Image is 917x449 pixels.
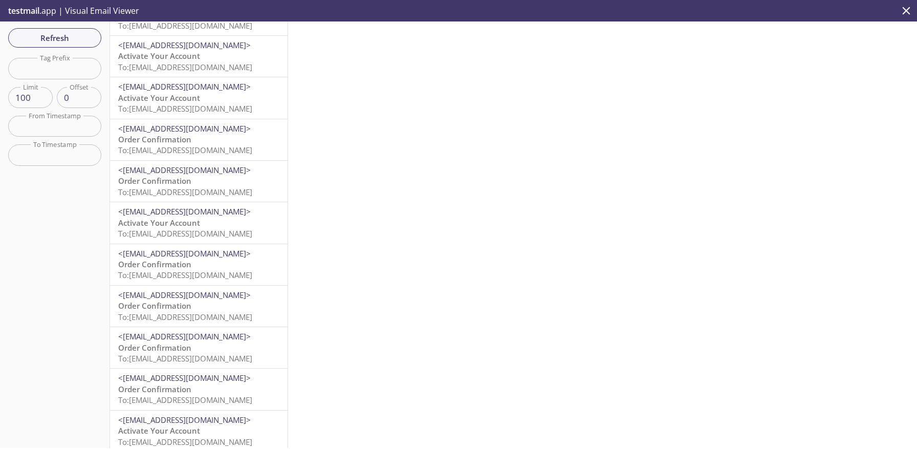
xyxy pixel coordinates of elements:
span: To: [EMAIL_ADDRESS][DOMAIN_NAME] [118,312,252,322]
span: Order Confirmation [118,176,191,186]
span: Refresh [16,31,93,45]
span: <[EMAIL_ADDRESS][DOMAIN_NAME]> [118,415,251,425]
div: <[EMAIL_ADDRESS][DOMAIN_NAME]>Activate Your AccountTo:[EMAIL_ADDRESS][DOMAIN_NAME] [110,36,288,77]
span: <[EMAIL_ADDRESS][DOMAIN_NAME]> [118,290,251,300]
div: <[EMAIL_ADDRESS][DOMAIN_NAME]>Activate Your AccountTo:[EMAIL_ADDRESS][DOMAIN_NAME] [110,202,288,243]
span: Activate Your Account [118,218,200,228]
span: Order Confirmation [118,384,191,394]
span: Activate Your Account [118,51,200,61]
span: To: [EMAIL_ADDRESS][DOMAIN_NAME] [118,395,252,405]
div: <[EMAIL_ADDRESS][DOMAIN_NAME]>Order ConfirmationTo:[EMAIL_ADDRESS][DOMAIN_NAME] [110,327,288,368]
button: Refresh [8,28,101,48]
span: Order Confirmation [118,343,191,353]
span: <[EMAIL_ADDRESS][DOMAIN_NAME]> [118,40,251,50]
span: <[EMAIL_ADDRESS][DOMAIN_NAME]> [118,248,251,259]
span: <[EMAIL_ADDRESS][DOMAIN_NAME]> [118,373,251,383]
span: <[EMAIL_ADDRESS][DOMAIN_NAME]> [118,123,251,134]
span: To: [EMAIL_ADDRESS][DOMAIN_NAME] [118,187,252,197]
span: Order Confirmation [118,259,191,269]
span: Activate Your Account [118,425,200,436]
span: Activate Your Account [118,93,200,103]
span: To: [EMAIL_ADDRESS][DOMAIN_NAME] [118,228,252,239]
span: <[EMAIL_ADDRESS][DOMAIN_NAME]> [118,206,251,217]
div: <[EMAIL_ADDRESS][DOMAIN_NAME]>Order ConfirmationTo:[EMAIL_ADDRESS][DOMAIN_NAME] [110,161,288,202]
span: <[EMAIL_ADDRESS][DOMAIN_NAME]> [118,331,251,341]
div: <[EMAIL_ADDRESS][DOMAIN_NAME]>Order ConfirmationTo:[EMAIL_ADDRESS][DOMAIN_NAME] [110,369,288,410]
div: <[EMAIL_ADDRESS][DOMAIN_NAME]>Order ConfirmationTo:[EMAIL_ADDRESS][DOMAIN_NAME] [110,244,288,285]
span: To: [EMAIL_ADDRESS][DOMAIN_NAME] [118,270,252,280]
span: Order Confirmation [118,301,191,311]
div: <[EMAIL_ADDRESS][DOMAIN_NAME]>Order ConfirmationTo:[EMAIL_ADDRESS][DOMAIN_NAME] [110,286,288,327]
span: To: [EMAIL_ADDRESS][DOMAIN_NAME] [118,20,252,31]
span: To: [EMAIL_ADDRESS][DOMAIN_NAME] [118,103,252,114]
span: Order Confirmation [118,134,191,144]
span: testmail [8,5,39,16]
span: To: [EMAIL_ADDRESS][DOMAIN_NAME] [118,437,252,447]
span: To: [EMAIL_ADDRESS][DOMAIN_NAME] [118,62,252,72]
span: To: [EMAIL_ADDRESS][DOMAIN_NAME] [118,353,252,364]
span: <[EMAIL_ADDRESS][DOMAIN_NAME]> [118,165,251,175]
div: <[EMAIL_ADDRESS][DOMAIN_NAME]>Activate Your AccountTo:[EMAIL_ADDRESS][DOMAIN_NAME] [110,77,288,118]
span: To: [EMAIL_ADDRESS][DOMAIN_NAME] [118,145,252,155]
span: <[EMAIL_ADDRESS][DOMAIN_NAME]> [118,81,251,92]
div: <[EMAIL_ADDRESS][DOMAIN_NAME]>Order ConfirmationTo:[EMAIL_ADDRESS][DOMAIN_NAME] [110,119,288,160]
